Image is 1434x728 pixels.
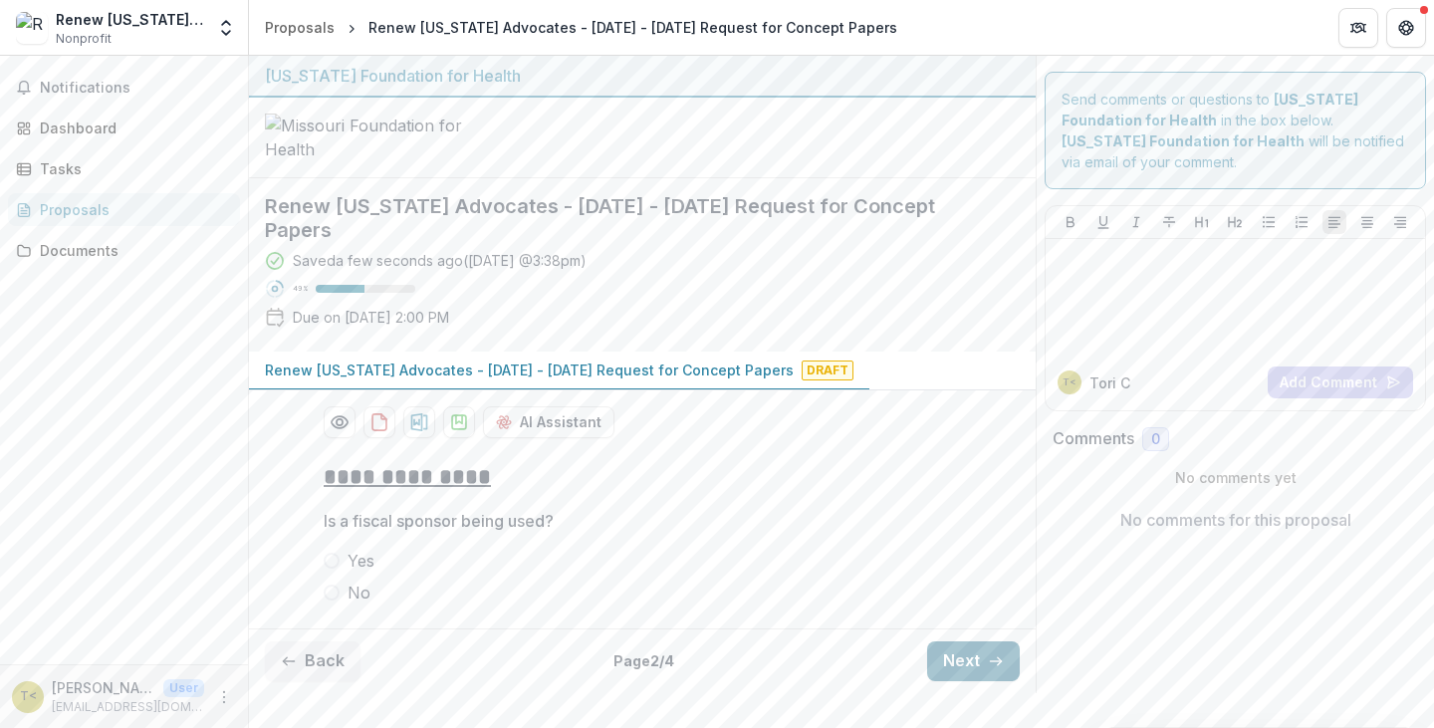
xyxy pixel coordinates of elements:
div: [US_STATE] Foundation for Health [265,64,1020,88]
span: 0 [1151,431,1160,448]
p: No comments yet [1053,467,1418,488]
button: Open entity switcher [212,8,240,48]
img: Missouri Foundation for Health [265,114,464,161]
button: download-proposal [403,406,435,438]
a: Documents [8,234,240,267]
div: Tasks [40,158,224,179]
nav: breadcrumb [257,13,905,42]
span: Notifications [40,80,232,97]
a: Dashboard [8,112,240,144]
div: Proposals [40,199,224,220]
span: No [348,581,370,605]
button: Partners [1338,8,1378,48]
button: Align Right [1388,210,1412,234]
a: Tasks [8,152,240,185]
p: User [163,679,204,697]
button: download-proposal [443,406,475,438]
button: Ordered List [1290,210,1314,234]
div: Renew [US_STATE] Advocates [56,9,204,30]
button: AI Assistant [483,406,614,438]
p: Is a fiscal sponsor being used? [324,509,554,533]
button: download-proposal [363,406,395,438]
button: Notifications [8,72,240,104]
button: Italicize [1124,210,1148,234]
button: Underline [1091,210,1115,234]
button: Next [927,641,1020,681]
button: Heading 2 [1223,210,1247,234]
span: Draft [802,361,853,380]
p: Renew [US_STATE] Advocates - [DATE] - [DATE] Request for Concept Papers [265,360,794,380]
button: Bold [1059,210,1082,234]
button: Align Left [1322,210,1346,234]
button: Strike [1157,210,1181,234]
div: Tori Cheatham <tori@renewmo.org> [1063,377,1076,387]
button: Preview ca453f22-3f14-4dd3-a8e2-06fb5dad4502-0.pdf [324,406,356,438]
h2: Renew [US_STATE] Advocates - [DATE] - [DATE] Request for Concept Papers [265,194,988,242]
div: Saved a few seconds ago ( [DATE] @ 3:38pm ) [293,250,587,271]
button: Back [265,641,360,681]
span: Nonprofit [56,30,112,48]
p: [EMAIL_ADDRESS][DOMAIN_NAME] [52,698,204,716]
p: Page 2 / 4 [613,650,674,671]
strong: [US_STATE] Foundation for Health [1062,132,1305,149]
button: Bullet List [1257,210,1281,234]
h2: Comments [1053,429,1134,448]
button: Heading 1 [1190,210,1214,234]
p: Tori C [1089,372,1130,393]
button: Align Center [1355,210,1379,234]
div: Send comments or questions to in the box below. will be notified via email of your comment. [1045,72,1426,189]
div: Documents [40,240,224,261]
button: Get Help [1386,8,1426,48]
div: Dashboard [40,118,224,138]
p: Due on [DATE] 2:00 PM [293,307,449,328]
p: No comments for this proposal [1120,508,1351,532]
a: Proposals [257,13,343,42]
span: Yes [348,549,374,573]
div: Tori Cheatham <tori@renewmo.org> [20,690,37,703]
div: Renew [US_STATE] Advocates - [DATE] - [DATE] Request for Concept Papers [368,17,897,38]
button: Add Comment [1268,366,1413,398]
p: [PERSON_NAME] <[PERSON_NAME][EMAIL_ADDRESS][DOMAIN_NAME]> [52,677,155,698]
a: Proposals [8,193,240,226]
div: Proposals [265,17,335,38]
p: 49 % [293,282,308,296]
img: Renew Missouri Advocates [16,12,48,44]
button: More [212,685,236,709]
